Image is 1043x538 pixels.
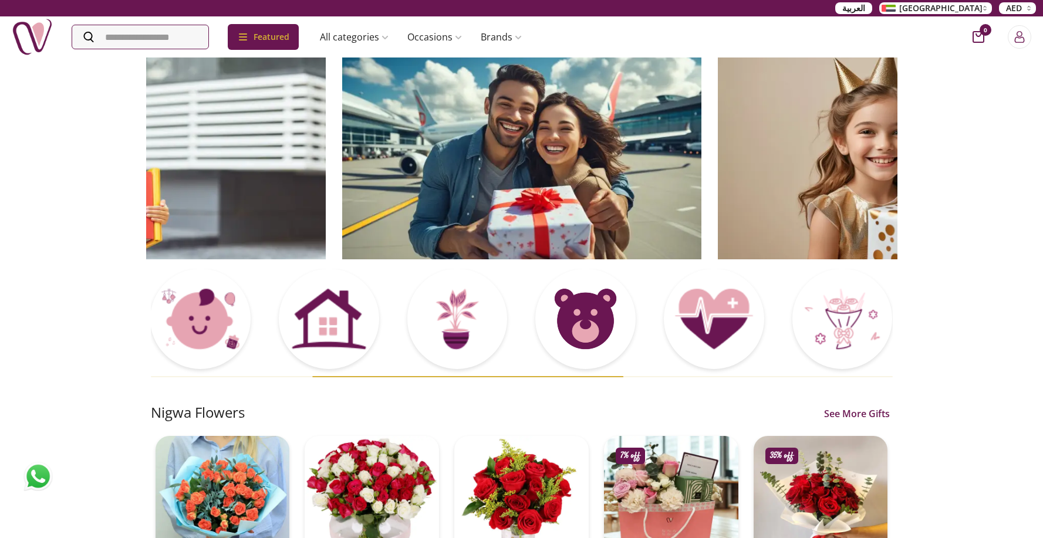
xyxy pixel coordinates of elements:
span: off [784,450,794,462]
img: whatsapp [23,462,53,491]
img: Nigwa-uae-gifts [12,16,53,57]
a: Card Thumbnail [664,269,764,371]
a: Card Thumbnail [407,269,508,371]
a: Card Thumbnail [279,269,379,371]
a: Occasions [398,25,471,49]
span: [GEOGRAPHIC_DATA] [899,2,983,14]
a: Brands [471,25,531,49]
a: All categories [310,25,398,49]
button: [GEOGRAPHIC_DATA] [879,2,992,14]
span: AED [1006,2,1022,14]
a: Card Thumbnail [792,269,893,371]
button: AED [999,2,1036,14]
button: cart-button [973,31,984,43]
span: 0 [980,24,991,36]
a: Card Thumbnail [150,269,251,371]
a: See More Gifts [821,407,893,421]
p: 35% [770,450,794,462]
span: العربية [842,2,865,14]
span: off [631,450,640,462]
a: Card Thumbnail [535,269,636,371]
p: 7% [620,450,640,462]
h2: Nigwa Flowers [151,403,245,422]
div: Featured [228,24,299,50]
button: Login [1008,25,1031,49]
input: Search [72,25,208,49]
img: Arabic_dztd3n.png [882,5,896,12]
